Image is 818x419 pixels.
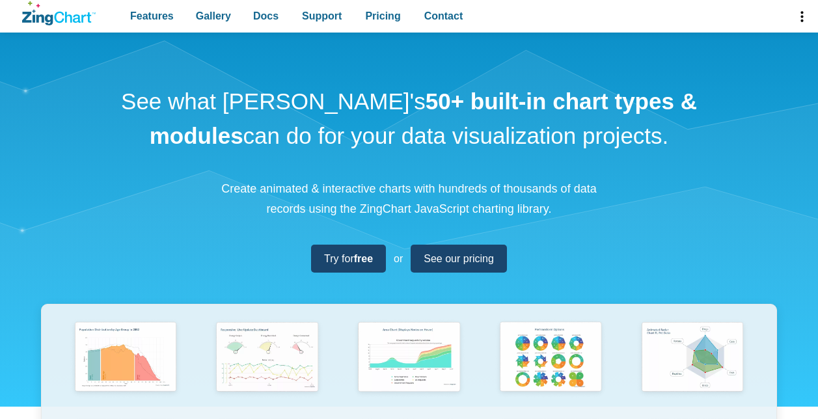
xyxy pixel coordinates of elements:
[197,318,338,417] a: Responsive Live Update Dashboard
[636,318,749,398] img: Animated Radar Chart ft. Pet Data
[116,85,702,153] h1: See what [PERSON_NAME]'s can do for your data visualization projects.
[352,318,465,398] img: Area Chart (Displays Nodes on Hover)
[150,88,697,148] strong: 50+ built-in chart types & modules
[69,318,182,398] img: Population Distribution by Age Group in 2052
[253,7,279,25] span: Docs
[424,7,463,25] span: Contact
[394,250,403,267] span: or
[210,318,323,398] img: Responsive Live Update Dashboard
[494,318,607,398] img: Pie Transform Options
[411,245,507,273] a: See our pricing
[311,245,386,273] a: Try forfree
[130,7,174,25] span: Features
[302,7,342,25] span: Support
[338,318,480,417] a: Area Chart (Displays Nodes on Hover)
[365,7,400,25] span: Pricing
[621,318,763,417] a: Animated Radar Chart ft. Pet Data
[354,253,373,264] strong: free
[424,250,494,267] span: See our pricing
[22,1,96,25] a: ZingChart Logo. Click to return to the homepage
[480,318,621,417] a: Pie Transform Options
[324,250,373,267] span: Try for
[214,179,605,219] p: Create animated & interactive charts with hundreds of thousands of data records using the ZingCha...
[55,318,197,417] a: Population Distribution by Age Group in 2052
[196,7,231,25] span: Gallery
